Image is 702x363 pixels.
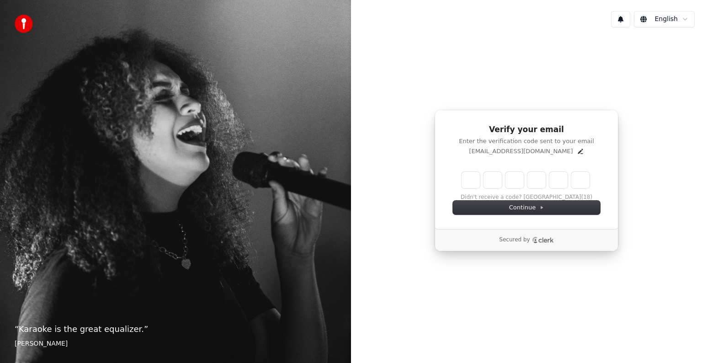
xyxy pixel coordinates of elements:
button: Edit [577,148,584,155]
span: Continue [509,203,544,212]
a: Clerk logo [532,237,554,243]
p: Enter the verification code sent to your email [453,137,600,145]
input: Digit 3 [505,172,524,188]
p: Secured by [499,236,530,244]
footer: [PERSON_NAME] [15,339,336,348]
h1: Verify your email [453,124,600,135]
button: Continue [453,201,600,214]
img: youka [15,15,33,33]
input: Digit 2 [484,172,502,188]
input: Digit 4 [527,172,546,188]
input: Enter verification code. Digit 1 [462,172,480,188]
input: Digit 6 [571,172,590,188]
p: “ Karaoke is the great equalizer. ” [15,323,336,336]
div: Verification code input [460,170,591,190]
p: [EMAIL_ADDRESS][DOMAIN_NAME] [469,147,573,155]
input: Digit 5 [549,172,568,188]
